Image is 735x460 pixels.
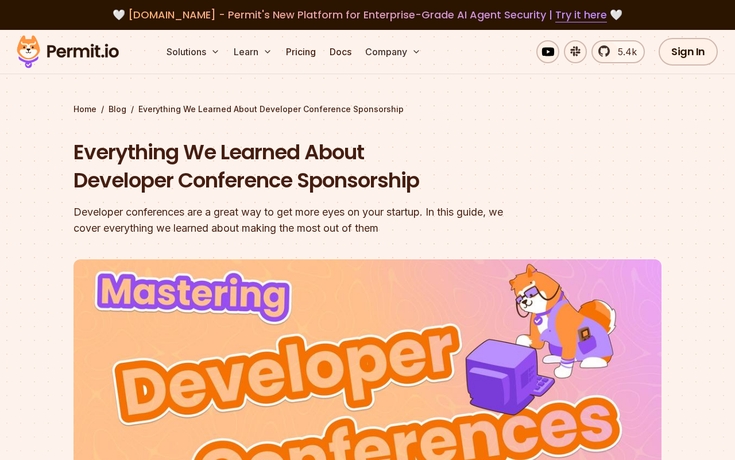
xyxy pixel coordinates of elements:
a: Home [73,103,96,115]
span: [DOMAIN_NAME] - Permit's New Platform for Enterprise-Grade AI Agent Security | [128,7,607,22]
button: Company [361,40,425,63]
button: Solutions [162,40,225,63]
div: / / [73,103,661,115]
a: Blog [109,103,126,115]
img: Permit logo [11,32,124,71]
a: Try it here [555,7,607,22]
a: Docs [325,40,356,63]
a: Pricing [281,40,320,63]
button: Learn [229,40,277,63]
a: Sign In [659,38,718,66]
div: Developer conferences are a great way to get more eyes on your startup. In this guide, we cover e... [73,204,514,236]
a: 5.4k [591,40,645,63]
div: 🤍 🤍 [28,7,707,23]
span: 5.4k [611,45,637,59]
h1: Everything We Learned About Developer Conference Sponsorship [73,138,514,195]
